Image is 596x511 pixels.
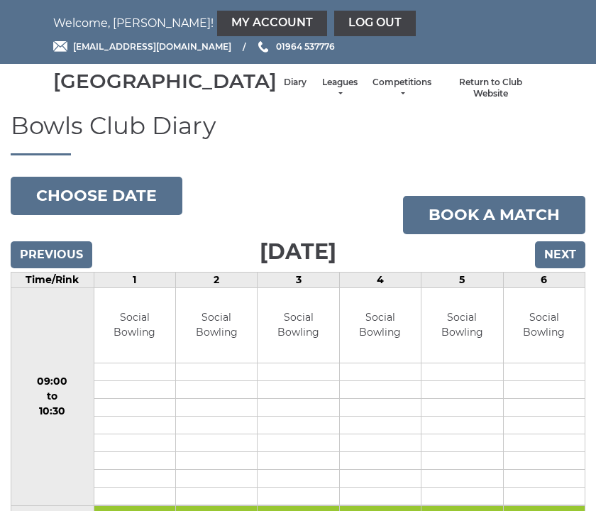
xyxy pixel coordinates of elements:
[504,288,585,363] td: Social Bowling
[340,288,421,363] td: Social Bowling
[53,11,543,36] nav: Welcome, [PERSON_NAME]!
[321,77,358,100] a: Leagues
[11,241,92,268] input: Previous
[339,273,421,288] td: 4
[73,41,231,52] span: [EMAIL_ADDRESS][DOMAIN_NAME]
[53,70,277,92] div: [GEOGRAPHIC_DATA]
[535,241,585,268] input: Next
[217,11,327,36] a: My Account
[11,288,94,506] td: 09:00 to 10:30
[503,273,585,288] td: 6
[53,41,67,52] img: Email
[258,41,268,53] img: Phone us
[421,273,503,288] td: 5
[11,273,94,288] td: Time/Rink
[175,273,257,288] td: 2
[334,11,416,36] a: Log out
[403,196,585,234] a: Book a match
[446,77,536,100] a: Return to Club Website
[94,288,175,363] td: Social Bowling
[176,288,257,363] td: Social Bowling
[284,77,307,89] a: Diary
[53,40,231,53] a: Email [EMAIL_ADDRESS][DOMAIN_NAME]
[372,77,431,100] a: Competitions
[276,41,335,52] span: 01964 537776
[94,273,175,288] td: 1
[258,273,339,288] td: 3
[11,113,585,155] h1: Bowls Club Diary
[421,288,502,363] td: Social Bowling
[256,40,335,53] a: Phone us 01964 537776
[11,177,182,215] button: Choose date
[258,288,338,363] td: Social Bowling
